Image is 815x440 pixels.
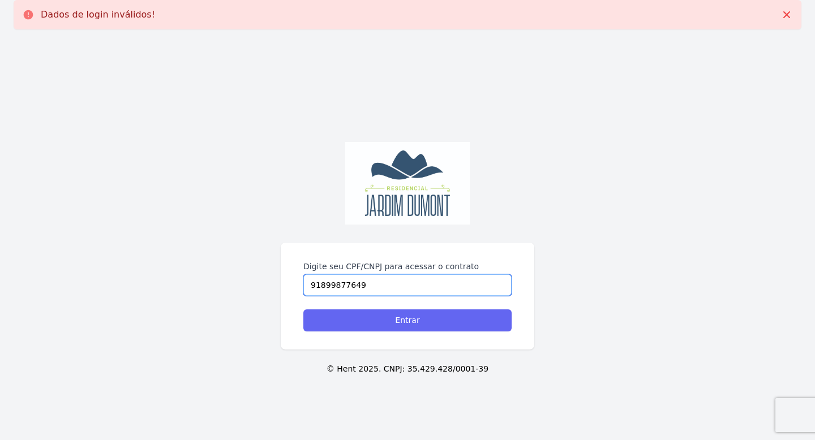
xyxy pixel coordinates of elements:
[303,261,512,272] label: Digite seu CPF/CNPJ para acessar o contrato
[18,363,797,375] p: © Hent 2025. CNPJ: 35.429.428/0001-39
[303,274,512,296] input: Digite seu CPF ou CNPJ
[41,9,155,20] p: Dados de login inválidos!
[303,309,512,331] input: Entrar
[345,142,470,225] img: WhatsApp%20Image%202022-08-11%20at%2010.02.44.jpeg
